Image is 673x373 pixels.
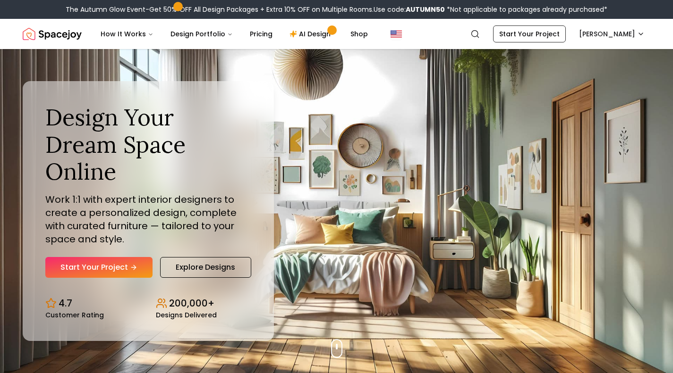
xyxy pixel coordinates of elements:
[573,25,650,42] button: [PERSON_NAME]
[493,25,566,42] a: Start Your Project
[23,19,650,49] nav: Global
[374,5,445,14] span: Use code:
[93,25,161,43] button: How It Works
[45,193,251,246] p: Work 1:1 with expert interior designers to create a personalized design, complete with curated fu...
[59,297,72,310] p: 4.7
[343,25,375,43] a: Shop
[45,312,104,318] small: Customer Rating
[93,25,375,43] nav: Main
[45,289,251,318] div: Design stats
[169,297,214,310] p: 200,000+
[66,5,607,14] div: The Autumn Glow Event-Get 50% OFF All Design Packages + Extra 10% OFF on Multiple Rooms.
[45,104,251,185] h1: Design Your Dream Space Online
[163,25,240,43] button: Design Portfolio
[23,25,82,43] a: Spacejoy
[406,5,445,14] b: AUTUMN50
[156,312,217,318] small: Designs Delivered
[242,25,280,43] a: Pricing
[445,5,607,14] span: *Not applicable to packages already purchased*
[282,25,341,43] a: AI Design
[23,25,82,43] img: Spacejoy Logo
[391,28,402,40] img: United States
[45,257,153,278] a: Start Your Project
[160,257,251,278] a: Explore Designs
